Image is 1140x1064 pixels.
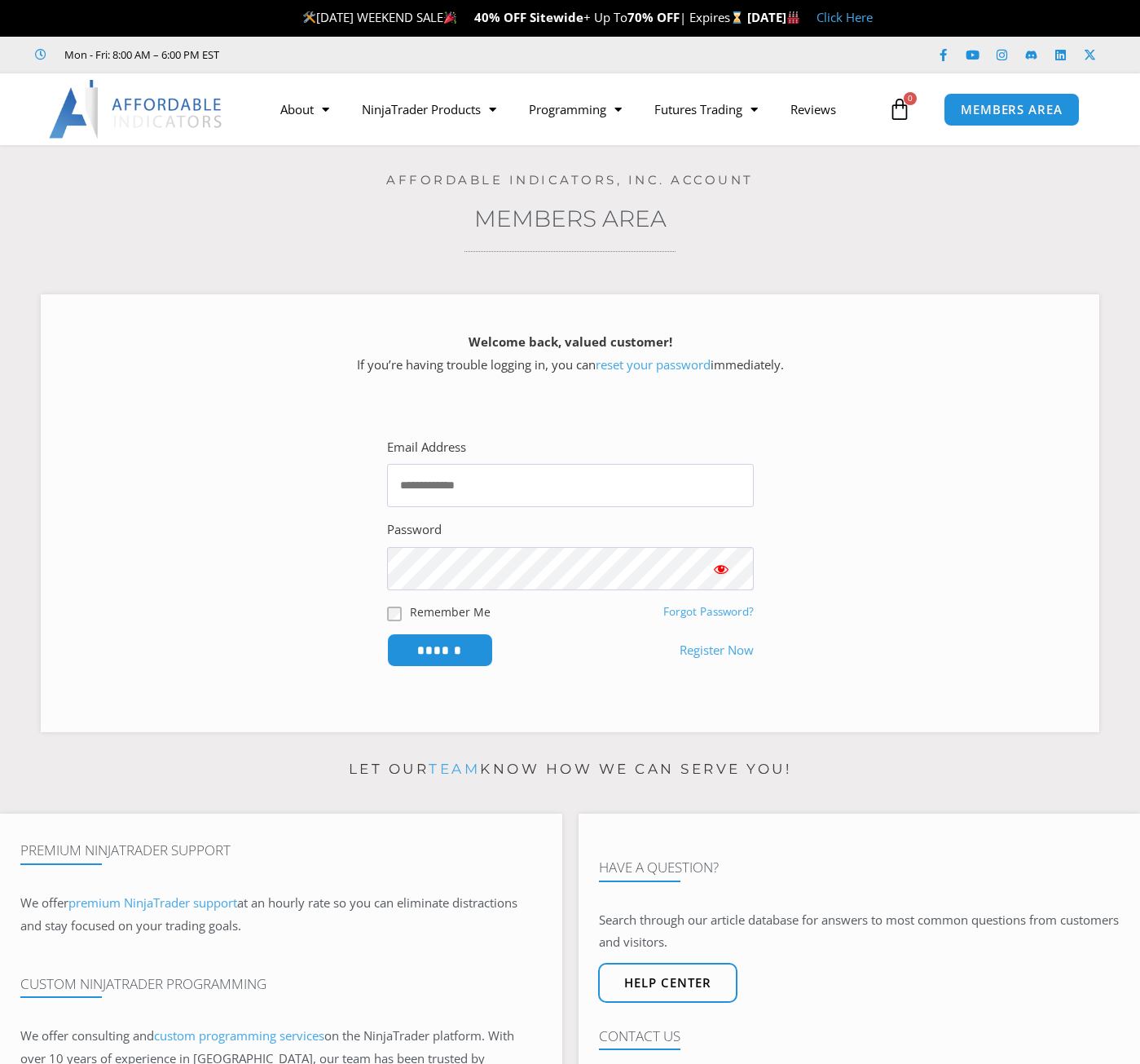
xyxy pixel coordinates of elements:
span: Mon - Fri: 8:00 AM – 6:00 PM EST [60,45,219,64]
a: reset your password [596,356,711,373]
span: 0 [904,92,917,105]
a: Click Here [816,9,873,25]
strong: 40% OFF Sitewide [474,9,583,25]
span: We offer [20,894,68,911]
img: LogoAI | Affordable Indicators – NinjaTrader [49,80,224,139]
a: Futures Trading [638,91,774,128]
a: Help center [598,963,737,1003]
a: premium NinjaTrader support [68,894,237,911]
iframe: Customer reviews powered by Trustpilot [242,46,486,63]
a: Forgot Password? [663,604,754,619]
a: About [264,91,346,128]
p: Search through our article database for answers to most common questions from customers and visit... [599,909,1120,955]
img: 🏭 [787,11,799,24]
span: Help center [624,977,711,989]
img: 🛠️ [303,11,315,24]
span: MEMBERS AREA [961,104,1063,116]
a: Members Area [474,205,667,232]
h4: Premium NinjaTrader Support [20,842,542,859]
h4: Have A Question? [599,859,1120,876]
strong: 70% OFF [627,9,680,25]
strong: [DATE] [747,9,800,25]
span: We offer consulting and [20,1027,324,1044]
a: 0 [864,86,935,133]
a: Programming [513,91,638,128]
label: Password [387,519,442,541]
a: team [429,761,480,777]
h4: Contact Us [599,1028,1120,1044]
strong: Welcome back, valued customer! [469,333,672,350]
img: ⌛ [731,11,743,24]
p: If you’re having trouble logging in, you can immediately. [69,331,1071,377]
a: NinjaTrader Products [346,91,513,128]
a: MEMBERS AREA [944,93,1080,126]
label: Remember Me [410,603,491,620]
a: Reviews [774,91,852,128]
a: Affordable Indicators, Inc. Account [386,172,754,188]
span: at an hourly rate so you can eliminate distractions and stay focused on your trading goals. [20,894,517,934]
button: Show password [689,547,754,590]
nav: Menu [264,91,884,128]
span: [DATE] WEEKEND SALE + Up To | Expires [302,9,746,25]
a: Register Now [680,639,754,662]
img: 🎉 [444,11,456,24]
a: custom programming services [154,1027,324,1044]
h4: Custom NinjaTrader Programming [20,976,542,992]
label: Email Address [387,436,466,459]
